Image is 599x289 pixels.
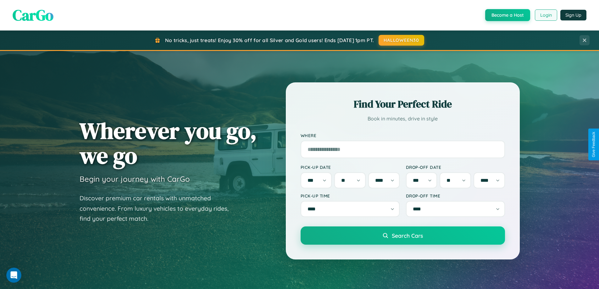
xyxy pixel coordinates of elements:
[301,193,400,198] label: Pick-up Time
[301,133,505,138] label: Where
[591,132,596,157] div: Give Feedback
[485,9,530,21] button: Become a Host
[165,37,374,43] span: No tricks, just treats! Enjoy 30% off for all Silver and Gold users! Ends [DATE] 1pm PT.
[406,164,505,170] label: Drop-off Date
[80,174,190,184] h3: Begin your journey with CarGo
[13,5,53,25] span: CarGo
[392,232,423,239] span: Search Cars
[301,114,505,123] p: Book in minutes, drive in style
[301,97,505,111] h2: Find Your Perfect Ride
[6,268,21,283] iframe: Intercom live chat
[535,9,557,21] button: Login
[560,10,586,20] button: Sign Up
[80,193,237,224] p: Discover premium car rentals with unmatched convenience. From luxury vehicles to everyday rides, ...
[301,164,400,170] label: Pick-up Date
[80,118,257,168] h1: Wherever you go, we go
[406,193,505,198] label: Drop-off Time
[379,35,424,46] button: HALLOWEEN30
[301,226,505,245] button: Search Cars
